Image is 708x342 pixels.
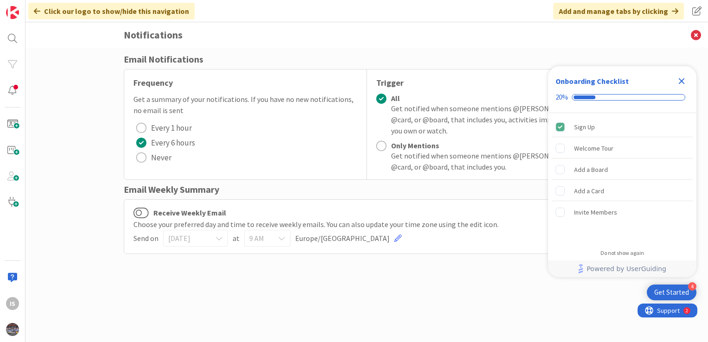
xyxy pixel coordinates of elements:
div: Invite Members [574,207,617,218]
div: Frequency [133,76,357,89]
div: Welcome Tour [574,143,613,154]
span: Never [151,151,171,165]
span: at [233,233,240,244]
span: 9 AM [249,232,270,245]
div: Checklist Container [548,66,696,277]
img: avatar [6,323,19,336]
div: Add a Board is incomplete. [552,159,693,180]
div: Open Get Started checklist, remaining modules: 4 [647,285,696,300]
div: Do not show again [601,249,644,257]
div: Choose your preferred day and time to receive weekly emails. You can also update your time zone u... [133,219,601,230]
div: Get Started [654,288,689,297]
div: Trigger [376,76,601,89]
span: Powered by UserGuiding [587,263,666,274]
div: Add a Board [574,164,608,175]
span: Send on [133,233,158,244]
span: Every 6 hours [151,136,195,150]
div: Sign Up [574,121,595,133]
div: Get notified when someone mentions @[PERSON_NAME] s, @card, or @board, that includes you, activit... [391,103,601,136]
div: Welcome Tour is incomplete. [552,138,693,158]
div: Email Weekly Summary [124,183,610,196]
div: Close Checklist [674,74,689,89]
div: Only Mentions [391,141,601,150]
span: Every 1 hour [151,121,192,135]
div: Add a Card [574,185,604,196]
div: All [391,94,601,103]
span: Support [19,1,42,13]
button: Never [133,150,174,165]
div: Onboarding Checklist [556,76,629,87]
div: 4 [688,282,696,291]
span: Europe/[GEOGRAPHIC_DATA] [295,233,390,244]
div: Checklist items [548,113,696,243]
div: Is [6,297,19,310]
div: Get notified when someone mentions @[PERSON_NAME] s, @card, or @board, that includes you. [391,150,601,172]
div: Add a Card is incomplete. [552,181,693,201]
div: Footer [548,260,696,277]
div: Add and manage tabs by clicking [553,3,684,19]
label: Receive Weekly Email [133,207,226,219]
button: Receive Weekly Email [133,207,149,219]
button: Every 6 hours [133,135,198,150]
span: [DATE] [168,232,207,245]
div: Get a summary of your notifications. If you have no new notifications, no email is sent [133,94,357,116]
div: 20% [556,93,568,101]
div: Click our logo to show/hide this navigation [28,3,195,19]
div: Email Notifications [124,52,610,66]
a: Powered by UserGuiding [553,260,692,277]
div: Checklist progress: 20% [556,93,689,101]
div: 2 [48,4,51,11]
h3: Notifications [124,22,610,48]
button: Every 1 hour [133,120,195,135]
div: Invite Members is incomplete. [552,202,693,222]
div: Sign Up is complete. [552,117,693,137]
img: Visit kanbanzone.com [6,6,19,19]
